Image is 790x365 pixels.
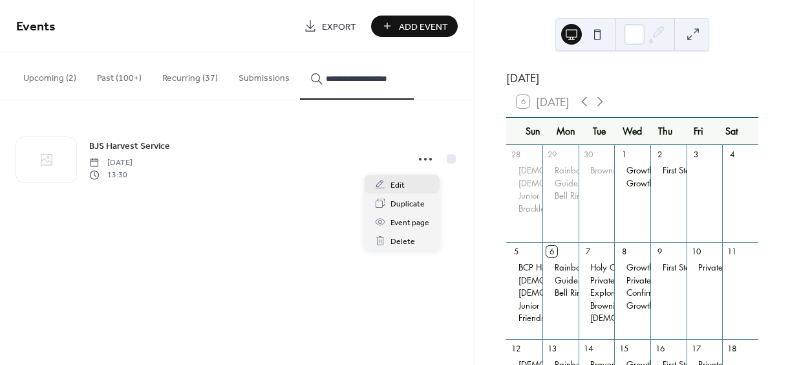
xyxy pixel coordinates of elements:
div: Friendship Lunch [506,312,542,324]
div: Growth Groups [614,164,650,176]
div: Confirmation Service [614,287,650,298]
button: Upcoming (2) [13,52,87,98]
div: 2 [654,149,665,160]
div: 5 [511,246,522,257]
div: Guides [555,177,581,189]
div: 28 [511,149,522,160]
div: Private Booking [687,261,723,273]
span: Edit [390,179,405,192]
div: 15 [619,343,630,354]
div: Holy Commnion [590,261,648,273]
button: Past (100+) [87,52,152,98]
div: 11 [727,246,738,257]
div: Growth Groups [626,261,683,273]
div: Sat [715,118,748,144]
div: First Steps [650,164,687,176]
div: First Steps [650,261,687,273]
div: 14 [582,343,593,354]
div: 4 [727,149,738,160]
div: Fri [682,118,715,144]
div: Brownies [579,300,615,311]
div: Bell Ringers Practice [542,287,579,298]
div: Tue [582,118,615,144]
a: BJS Harvest Service [89,138,170,153]
div: 18 [727,343,738,354]
div: [DEMOGRAPHIC_DATA] Prayer Meeting [518,164,668,176]
div: Growth Groups [626,300,683,311]
div: Private Booking [590,274,646,286]
div: Private Booking [626,274,683,286]
div: Confirmation Service [626,287,702,298]
span: Delete [390,235,415,249]
div: Junior [DEMOGRAPHIC_DATA] and Tots [518,300,665,311]
div: Holy Communion [506,177,542,189]
div: 6 [546,246,557,257]
div: 9 [654,246,665,257]
div: [DEMOGRAPHIC_DATA] Prayer Meeting [518,274,668,286]
div: Growth Groups [626,164,683,176]
div: Holy Communion [579,312,615,324]
div: Private Booking [579,274,615,286]
div: Bell Ringers Practice [555,190,628,201]
div: Guides [542,274,579,286]
button: Recurring (37) [152,52,228,98]
button: Submissions [228,52,300,98]
span: Duplicate [390,197,425,211]
div: 8 [619,246,630,257]
div: 16 [654,343,665,354]
div: 12 [511,343,522,354]
div: Sun [517,118,550,144]
div: Friendship Lunch [518,312,579,324]
div: Bell Ringers Practice [555,287,628,298]
div: 30 [582,149,593,160]
div: Rainbows [555,164,590,176]
span: Export [322,20,356,34]
div: Mon [550,118,582,144]
div: 3 [690,149,701,160]
div: Thu [649,118,682,144]
div: First Steps [663,164,698,176]
div: 17 [690,343,701,354]
div: First Steps [663,261,698,273]
div: Brownies [579,164,615,176]
div: Brackley Band Concert [506,203,542,214]
div: Guides [555,274,581,286]
button: Add Event [371,16,458,37]
div: Explorers Club [579,287,615,298]
div: Church Prayer Meeting [506,274,542,286]
div: Church Prayer Meeting [506,164,542,176]
div: Guides [542,177,579,189]
div: Growth Groups [614,300,650,311]
div: Growth Groups [626,177,683,189]
div: Rainbows [542,261,579,273]
div: Junior Church and Tots [506,190,542,201]
div: [DEMOGRAPHIC_DATA] [590,312,681,324]
div: BCP Holy Communion [506,261,542,273]
span: Events [16,14,56,39]
div: 13 [546,343,557,354]
div: 10 [690,246,701,257]
div: Rainbows [542,164,579,176]
div: Growth Groups [614,177,650,189]
div: Brackley Band Concert [518,203,602,214]
span: BJS Harvest Service [89,140,170,153]
div: Holy Communion [506,287,542,298]
div: Bell Ringers Practice [542,190,579,201]
div: [DEMOGRAPHIC_DATA] [518,177,609,189]
div: [DEMOGRAPHIC_DATA] [518,287,609,298]
div: Explorers Club [590,287,644,298]
div: Holy Commnion [579,261,615,273]
span: Event page [390,216,429,230]
div: Rainbows [555,261,590,273]
div: 1 [619,149,630,160]
div: Private Booking [698,261,754,273]
div: [DATE] [506,69,758,86]
span: 13:30 [89,169,133,181]
div: Growth Groups [614,261,650,273]
span: Add Event [399,20,448,34]
div: Junior Church and Tots [506,300,542,311]
div: BCP Holy Communion [518,261,599,273]
div: Brownies [590,164,623,176]
div: Wed [616,118,649,144]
